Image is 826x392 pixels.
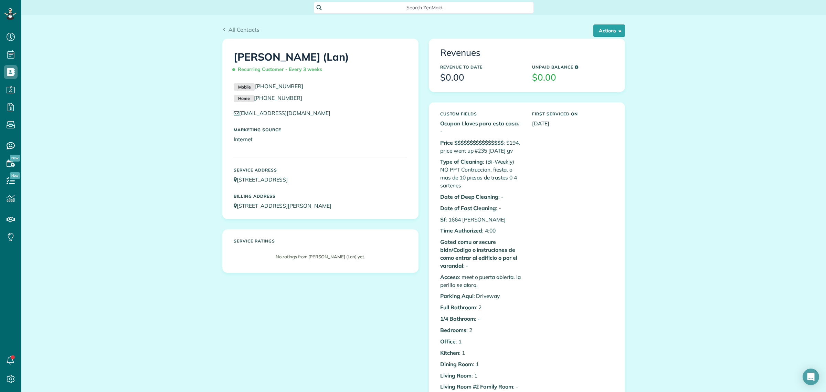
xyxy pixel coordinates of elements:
[234,168,407,172] h5: Service Address
[440,120,519,127] b: Ocupan Llaves para esta casa.
[532,65,614,69] h5: Unpaid Balance
[440,48,614,58] h3: Revenues
[440,193,522,201] p: : -
[234,110,337,116] a: [EMAIL_ADDRESS][DOMAIN_NAME]
[10,155,20,162] span: New
[440,193,498,200] b: Date of Deep Cleaning
[234,176,294,183] a: [STREET_ADDRESS]
[440,227,522,235] p: : 4:00
[440,238,522,269] p: : -
[10,172,20,179] span: New
[440,292,474,299] b: Parking Aqui
[532,112,614,116] h5: First Serviced On
[440,238,517,269] b: Gated comu or secure bldn/Codigo o instruciones de como entrar al edificio o por el varandal
[440,139,504,146] b: Price $$$$$$$$$$$$$$$$
[440,158,483,165] b: Type of Cleaning
[440,205,496,212] b: Date of Fast Cleaning
[440,383,522,391] p: : -
[234,95,254,103] small: Home
[440,139,522,155] p: : $194. price went up #235 [DATE] gv
[222,25,260,34] a: All Contacts
[440,273,522,289] p: : meet o puerta abierta. la perilla se atora.
[440,383,513,390] b: Living Room #2 Family Room
[440,361,473,368] b: Dining Room
[440,338,522,345] p: : 1
[440,338,456,345] b: Office
[440,204,522,212] p: : -
[440,216,446,223] b: Sf
[234,239,407,243] h5: Service ratings
[593,24,625,37] button: Actions
[440,315,475,322] b: 1/4 Bathroom
[234,51,407,75] h1: [PERSON_NAME] (Lan)
[440,315,522,323] p: : -
[440,372,522,380] p: : 1
[440,227,482,234] b: Time Authorized
[440,326,522,334] p: : 2
[440,158,522,189] p: : (Bi-Weekly) NO PPT Contruccion, fiesta, o mas de 10 piesas de trastes 0 4 sartenes
[440,274,459,280] b: Acceso
[234,127,407,132] h5: Marketing Source
[440,216,522,224] p: : 1664 [PERSON_NAME]
[234,135,407,143] p: Internet
[440,292,522,300] p: : Driveway
[440,372,472,379] b: Living Room
[229,26,260,33] span: All Contacts
[234,63,325,75] span: Recurring Customer - Every 3 weeks
[440,112,522,116] h5: Custom Fields
[440,360,522,368] p: : 1
[440,327,466,333] b: Bedrooms
[440,349,522,357] p: : 1
[440,120,522,135] p: : -
[234,83,303,90] a: Mobile[PHONE_NUMBER]
[532,120,614,127] p: [DATE]
[440,349,459,356] b: Kitchen
[237,254,404,260] p: No ratings from [PERSON_NAME] (Lan) yet.
[532,73,614,83] h3: $0.00
[234,194,407,198] h5: Billing Address
[440,65,522,69] h5: Revenue to Date
[234,94,302,101] a: Home[PHONE_NUMBER]
[440,303,522,311] p: : 2
[803,369,819,385] div: Open Intercom Messenger
[234,83,255,91] small: Mobile
[440,304,476,311] b: Full Bathroom
[440,73,522,83] h3: $0.00
[234,202,338,209] a: [STREET_ADDRESS][PERSON_NAME]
